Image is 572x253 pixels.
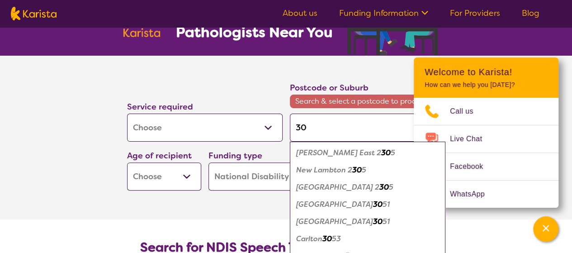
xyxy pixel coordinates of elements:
em: Carlton [296,234,322,243]
p: How can we help you [DATE]? [425,81,548,89]
div: New Lambton Heights 2305 [294,179,441,196]
em: 30 [379,182,389,192]
label: Postcode or Suburb [290,82,369,93]
a: For Providers [450,8,500,19]
ul: Choose channel [414,98,558,208]
a: Blog [522,8,539,19]
span: Live Chat [450,132,493,146]
div: New Lambton 2305 [294,162,441,179]
div: North Melbourne 3051 [294,213,441,230]
span: Search & select a postcode to proceed [290,95,445,108]
div: Hotham Hill 3051 [294,196,441,213]
em: 5 [362,165,366,175]
em: 5 [389,182,393,192]
div: Carlton 3053 [294,230,441,248]
a: About us [283,8,317,19]
em: [GEOGRAPHIC_DATA] [296,217,373,226]
em: 5 [391,148,395,158]
em: 30 [373,217,383,226]
span: WhatsApp [450,187,496,201]
label: Age of recipient [127,150,192,161]
label: Service required [127,101,193,112]
input: Type [290,114,445,142]
h2: Welcome to Karista! [425,67,548,77]
a: Funding Information [339,8,428,19]
span: Call us [450,105,484,118]
em: 53 [332,234,341,243]
em: [PERSON_NAME] East 2 [296,148,381,158]
span: Facebook [450,160,494,173]
em: 51 [383,217,390,226]
em: 30 [352,165,362,175]
em: 30 [373,200,383,209]
em: 30 [381,148,391,158]
label: Funding type [208,150,262,161]
em: [GEOGRAPHIC_DATA] [296,200,373,209]
em: 51 [383,200,390,209]
div: Channel Menu [414,57,558,208]
button: Channel Menu [533,216,558,242]
div: Kotara East 2305 [294,144,441,162]
a: Web link opens in a new tab. [414,181,558,208]
em: 30 [322,234,332,243]
em: New Lambton 2 [296,165,352,175]
img: Karista logo [11,7,57,20]
em: [GEOGRAPHIC_DATA] 2 [296,182,379,192]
